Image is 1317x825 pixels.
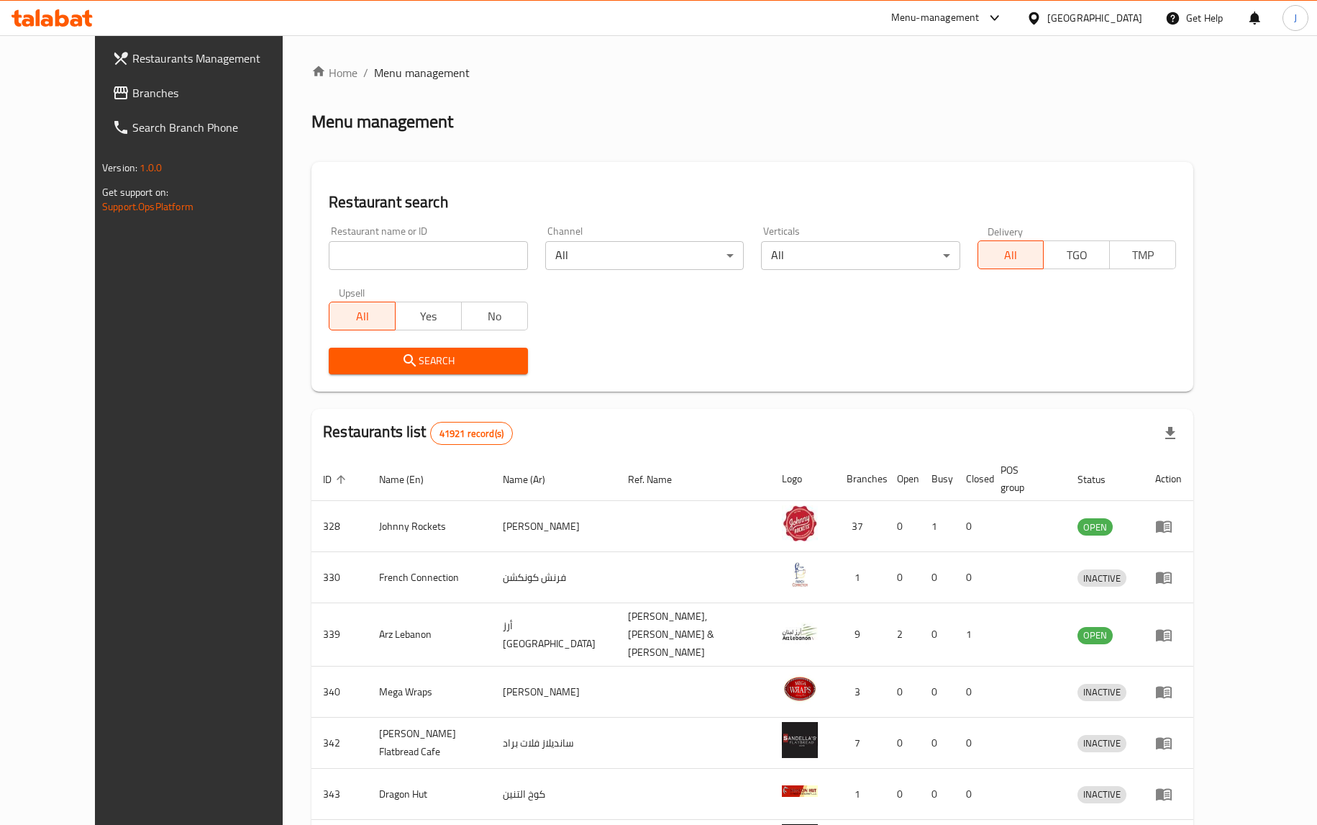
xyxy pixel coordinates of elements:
[311,64,1193,81] nav: breadcrumb
[132,50,304,67] span: Restaurants Management
[491,501,616,552] td: [PERSON_NAME]
[101,41,315,76] a: Restaurants Management
[329,348,527,374] button: Search
[885,501,920,552] td: 0
[891,9,980,27] div: Menu-management
[835,718,885,769] td: 7
[395,302,462,330] button: Yes
[1294,10,1297,26] span: J
[1049,245,1104,266] span: TGO
[954,718,989,769] td: 0
[885,603,920,667] td: 2
[1077,570,1126,587] span: INACTIVE
[1077,684,1126,700] span: INACTIVE
[761,241,960,270] div: All
[1077,684,1126,701] div: INACTIVE
[102,197,193,216] a: Support.OpsPlatform
[920,667,954,718] td: 0
[311,501,368,552] td: 328
[102,183,168,202] span: Get support on:
[920,769,954,820] td: 0
[102,158,137,177] span: Version:
[954,457,989,501] th: Closed
[311,718,368,769] td: 342
[468,306,522,327] span: No
[368,718,491,769] td: [PERSON_NAME] Flatbread Cafe
[835,457,885,501] th: Branches
[101,110,315,145] a: Search Branch Phone
[1116,245,1170,266] span: TMP
[984,245,1039,266] span: All
[920,552,954,603] td: 0
[1077,569,1126,587] div: INACTIVE
[1001,461,1049,496] span: POS group
[920,603,954,667] td: 0
[491,718,616,769] td: سانديلاز فلات براد
[461,302,528,330] button: No
[132,119,304,136] span: Search Branch Phone
[368,552,491,603] td: French Connection
[503,471,564,488] span: Name (Ar)
[954,667,989,718] td: 0
[885,457,920,501] th: Open
[140,158,162,177] span: 1.0.0
[401,306,456,327] span: Yes
[329,302,396,330] button: All
[978,240,1044,269] button: All
[368,501,491,552] td: Johnny Rockets
[1077,735,1126,752] span: INACTIVE
[1155,569,1182,586] div: Menu
[628,471,691,488] span: Ref. Name
[835,667,885,718] td: 3
[1155,626,1182,644] div: Menu
[616,603,771,667] td: [PERSON_NAME],[PERSON_NAME] & [PERSON_NAME]
[311,603,368,667] td: 339
[885,769,920,820] td: 0
[1077,786,1126,803] div: INACTIVE
[782,505,818,541] img: Johnny Rockets
[920,718,954,769] td: 0
[491,552,616,603] td: فرنش كونكشن
[782,614,818,650] img: Arz Lebanon
[311,64,357,81] a: Home
[954,501,989,552] td: 0
[132,84,304,102] span: Branches
[782,722,818,758] img: Sandella's Flatbread Cafe
[368,667,491,718] td: Mega Wraps
[311,552,368,603] td: 330
[368,603,491,667] td: Arz Lebanon
[1077,786,1126,803] span: INACTIVE
[1043,240,1110,269] button: TGO
[363,64,368,81] li: /
[1077,519,1113,536] span: OPEN
[885,718,920,769] td: 0
[329,241,527,270] input: Search for restaurant name or ID..
[311,667,368,718] td: 340
[1077,735,1126,752] div: INACTIVE
[1155,734,1182,752] div: Menu
[311,769,368,820] td: 343
[954,603,989,667] td: 1
[782,556,818,592] img: French Connection
[368,769,491,820] td: Dragon Hut
[920,501,954,552] td: 1
[782,671,818,707] img: Mega Wraps
[374,64,470,81] span: Menu management
[491,667,616,718] td: [PERSON_NAME]
[782,773,818,809] img: Dragon Hut
[835,769,885,820] td: 1
[329,191,1176,213] h2: Restaurant search
[1155,518,1182,535] div: Menu
[430,422,513,445] div: Total records count
[311,110,453,133] h2: Menu management
[835,501,885,552] td: 37
[1077,471,1124,488] span: Status
[770,457,835,501] th: Logo
[545,241,744,270] div: All
[920,457,954,501] th: Busy
[835,603,885,667] td: 9
[1077,627,1113,644] div: OPEN
[323,421,513,445] h2: Restaurants list
[1077,518,1113,536] div: OPEN
[1155,683,1182,700] div: Menu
